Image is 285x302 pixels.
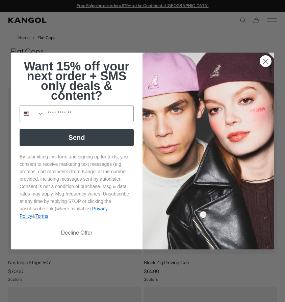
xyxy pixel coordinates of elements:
span: Want 15% off your next order + SMS only deals & content? [24,59,130,102]
button: Search Countries [20,105,44,122]
input: Phone Number [44,105,133,122]
img: United States [24,111,29,116]
button: Decline Offer [20,227,134,239]
p: By submitting this form and signing up for texts, you consent to receive marketing text messages ... [20,153,134,220]
button: Close dialog [260,55,271,67]
button: Send [20,129,134,146]
a: Terms [35,213,48,219]
img: 4fd34567-b031-494e-b820-426212470989.jpeg [142,53,274,249]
